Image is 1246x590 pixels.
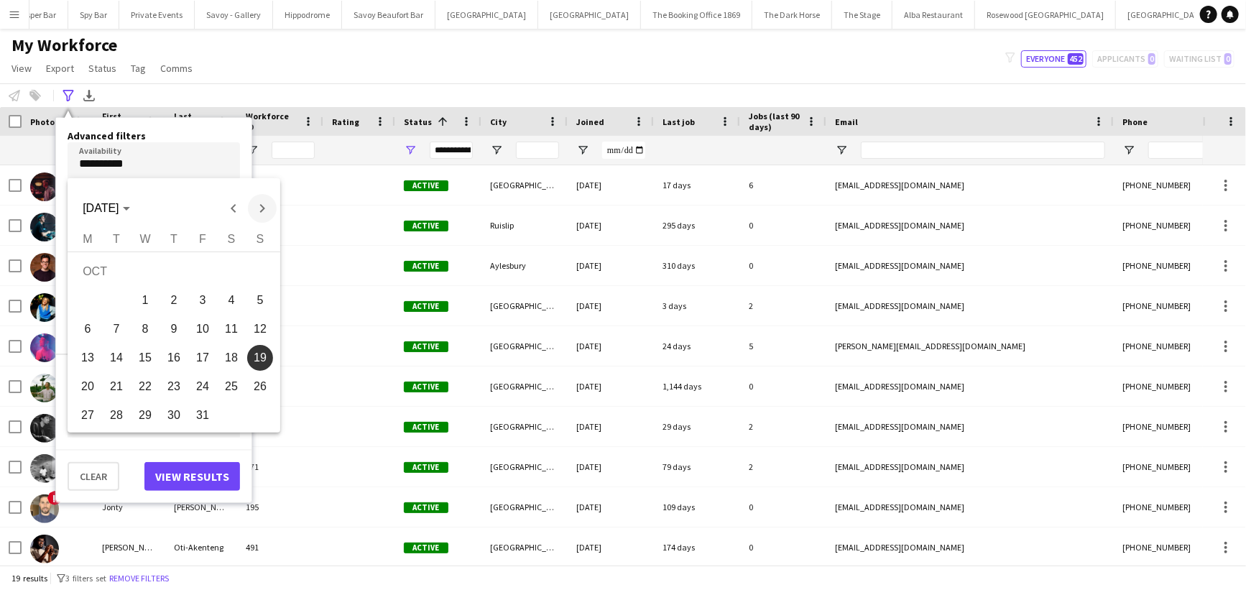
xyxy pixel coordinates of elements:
[160,286,188,315] button: 02-10-2025
[219,194,248,223] button: Previous month
[131,344,160,372] button: 15-10-2025
[102,372,131,401] button: 21-10-2025
[132,374,158,400] span: 22
[131,401,160,430] button: 29-10-2025
[248,194,277,223] button: Next month
[190,316,216,342] span: 10
[160,315,188,344] button: 09-10-2025
[188,286,217,315] button: 03-10-2025
[199,233,206,245] span: F
[188,372,217,401] button: 24-10-2025
[217,286,246,315] button: 04-10-2025
[73,344,102,372] button: 13-10-2025
[132,287,158,313] span: 1
[102,344,131,372] button: 14-10-2025
[161,316,187,342] span: 9
[103,402,129,428] span: 28
[132,345,158,371] span: 15
[102,401,131,430] button: 28-10-2025
[217,372,246,401] button: 25-10-2025
[75,402,101,428] span: 27
[247,316,273,342] span: 12
[247,345,273,371] span: 19
[190,345,216,371] span: 17
[75,374,101,400] span: 20
[160,401,188,430] button: 30-10-2025
[256,233,264,245] span: S
[246,286,274,315] button: 05-10-2025
[246,344,274,372] button: 19-10-2025
[83,233,92,245] span: M
[218,287,244,313] span: 4
[161,345,187,371] span: 16
[218,345,244,371] span: 18
[188,315,217,344] button: 10-10-2025
[188,401,217,430] button: 31-10-2025
[190,287,216,313] span: 3
[132,316,158,342] span: 8
[73,401,102,430] button: 27-10-2025
[75,316,101,342] span: 6
[131,315,160,344] button: 08-10-2025
[103,345,129,371] span: 14
[83,202,119,214] span: [DATE]
[161,287,187,313] span: 2
[217,344,246,372] button: 18-10-2025
[190,374,216,400] span: 24
[247,374,273,400] span: 26
[113,233,120,245] span: T
[218,316,244,342] span: 11
[161,374,187,400] span: 23
[218,374,244,400] span: 25
[75,345,101,371] span: 13
[103,316,129,342] span: 7
[217,315,246,344] button: 11-10-2025
[227,233,235,245] span: S
[102,315,131,344] button: 07-10-2025
[247,287,273,313] span: 5
[160,344,188,372] button: 16-10-2025
[73,372,102,401] button: 20-10-2025
[139,233,150,245] span: W
[161,402,187,428] span: 30
[170,233,177,245] span: T
[246,372,274,401] button: 26-10-2025
[190,402,216,428] span: 31
[131,372,160,401] button: 22-10-2025
[160,372,188,401] button: 23-10-2025
[103,374,129,400] span: 21
[188,344,217,372] button: 17-10-2025
[77,195,135,221] button: Choose month and year
[73,315,102,344] button: 06-10-2025
[131,286,160,315] button: 01-10-2025
[246,315,274,344] button: 12-10-2025
[132,402,158,428] span: 29
[73,257,274,286] td: OCT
